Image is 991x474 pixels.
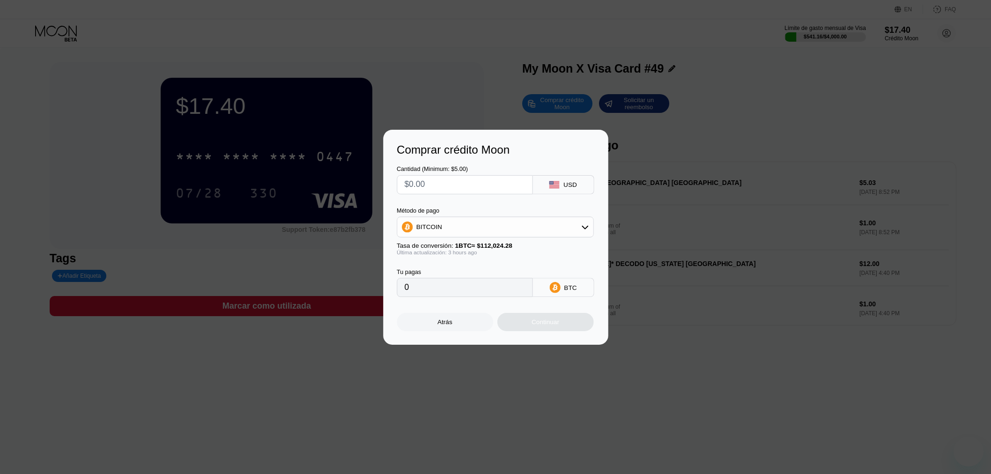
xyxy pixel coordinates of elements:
input: $0.00 [404,175,525,193]
iframe: Botón para iniciar la ventana de mensajería [954,437,984,467]
div: Atrás [397,313,493,331]
div: Cantidad (Minimum: $5.00) [397,165,532,172]
div: BTC [564,283,577,291]
div: BITCOIN [416,223,442,230]
div: USD [563,181,577,188]
div: Tasa de conversión: [397,242,594,249]
div: BITCOIN [397,218,593,236]
div: Comprar crédito Moon [397,143,594,156]
div: Tu pagas [397,268,532,275]
div: Método de pago [397,207,594,214]
div: Última actualización: 3 hours ago [397,249,594,256]
span: 1 BTC ≈ $112,024.28 [455,242,512,249]
div: Atrás [437,318,452,326]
